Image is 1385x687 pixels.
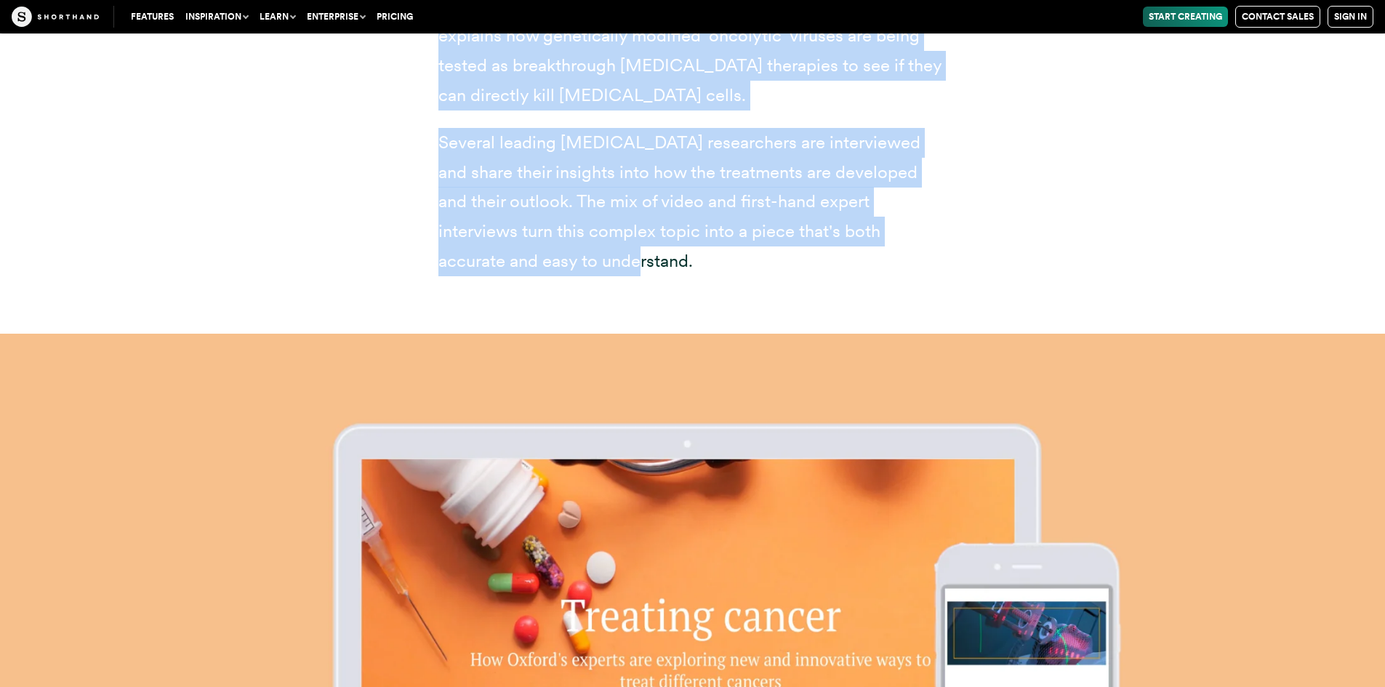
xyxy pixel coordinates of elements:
[180,7,254,27] button: Inspiration
[371,7,419,27] a: Pricing
[301,7,371,27] button: Enterprise
[1328,6,1373,28] a: Sign in
[1235,6,1320,28] a: Contact Sales
[125,7,180,27] a: Features
[438,128,947,276] p: Several leading [MEDICAL_DATA] researchers are interviewed and share their insights into how the ...
[12,7,99,27] img: The Craft
[1143,7,1228,27] a: Start Creating
[254,7,301,27] button: Learn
